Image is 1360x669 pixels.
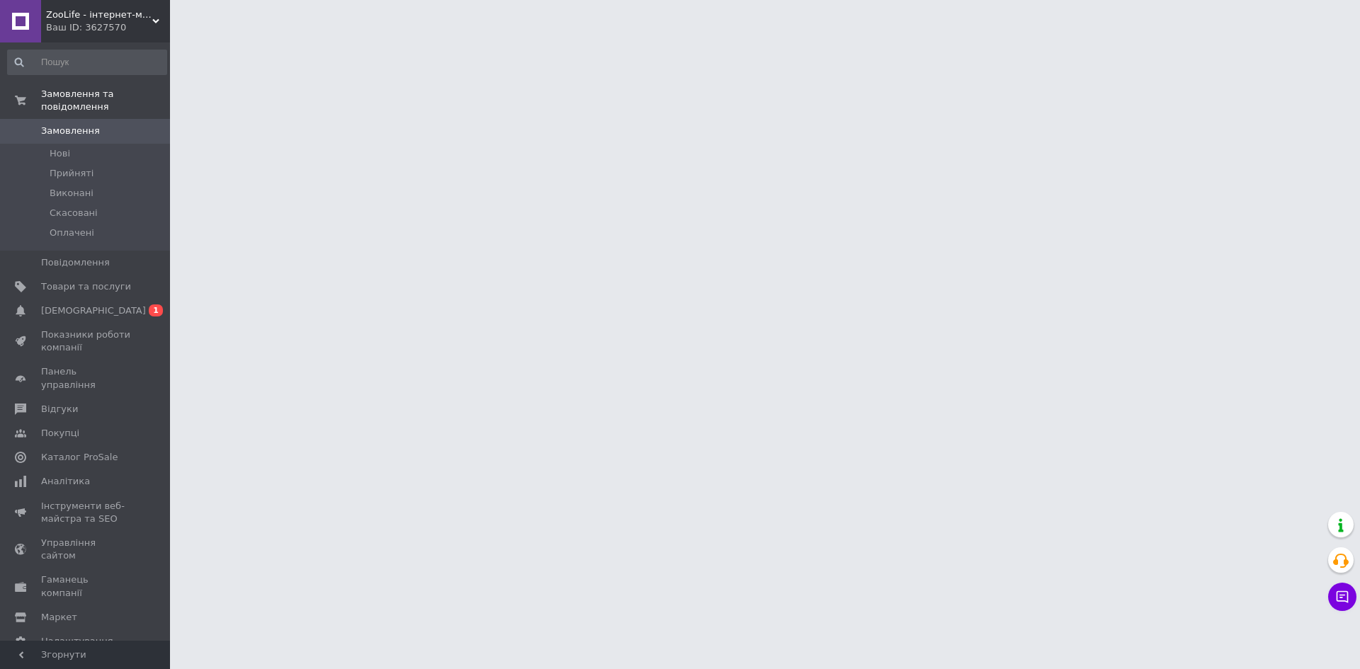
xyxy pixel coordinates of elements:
[41,304,146,317] span: [DEMOGRAPHIC_DATA]
[50,167,93,180] span: Прийняті
[7,50,167,75] input: Пошук
[41,365,131,391] span: Панель управління
[46,8,152,21] span: ZooLife - інтернет-магазин товарів для тварин
[50,227,94,239] span: Оплачені
[50,207,98,219] span: Скасовані
[41,280,131,293] span: Товари та послуги
[41,611,77,624] span: Маркет
[41,451,118,464] span: Каталог ProSale
[41,427,79,440] span: Покупці
[41,475,90,488] span: Аналітика
[41,573,131,599] span: Гаманець компанії
[50,147,70,160] span: Нові
[41,328,131,354] span: Показники роботи компанії
[46,21,170,34] div: Ваш ID: 3627570
[41,500,131,525] span: Інструменти веб-майстра та SEO
[50,187,93,200] span: Виконані
[41,537,131,562] span: Управління сайтом
[41,88,170,113] span: Замовлення та повідомлення
[41,256,110,269] span: Повідомлення
[41,635,113,648] span: Налаштування
[1328,583,1356,611] button: Чат з покупцем
[149,304,163,316] span: 1
[41,403,78,416] span: Відгуки
[41,125,100,137] span: Замовлення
